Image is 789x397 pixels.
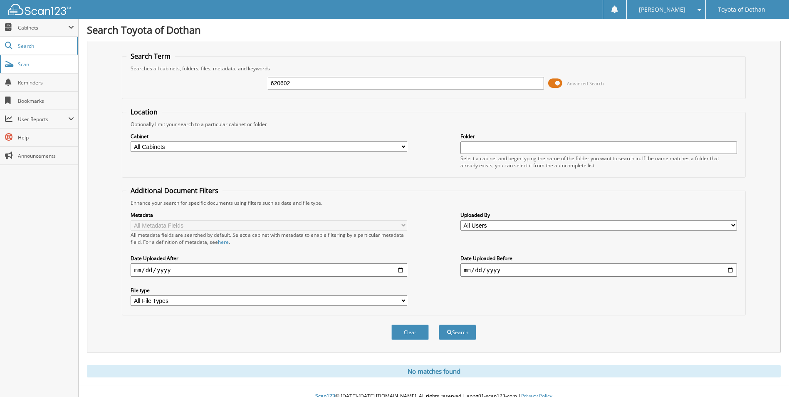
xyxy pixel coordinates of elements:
[460,133,737,140] label: Folder
[18,24,68,31] span: Cabinets
[460,211,737,218] label: Uploaded By
[747,357,789,397] iframe: Chat Widget
[18,42,73,50] span: Search
[460,155,737,169] div: Select a cabinet and begin typing the name of the folder you want to search in. If the name match...
[126,186,223,195] legend: Additional Document Filters
[391,325,429,340] button: Clear
[460,263,737,277] input: end
[131,231,407,246] div: All metadata fields are searched by default. Select a cabinet with metadata to enable filtering b...
[126,121,741,128] div: Optionally limit your search to a particular cabinet or folder
[131,263,407,277] input: start
[18,79,74,86] span: Reminders
[131,211,407,218] label: Metadata
[87,23,781,37] h1: Search Toyota of Dothan
[18,134,74,141] span: Help
[126,65,741,72] div: Searches all cabinets, folders, files, metadata, and keywords
[639,7,685,12] span: [PERSON_NAME]
[718,7,765,12] span: Toyota of Dothan
[126,52,175,61] legend: Search Term
[439,325,476,340] button: Search
[126,199,741,206] div: Enhance your search for specific documents using filters such as date and file type.
[18,152,74,159] span: Announcements
[131,287,407,294] label: File type
[567,80,604,87] span: Advanced Search
[18,61,74,68] span: Scan
[8,4,71,15] img: scan123-logo-white.svg
[218,238,229,246] a: here
[126,107,162,117] legend: Location
[18,116,68,123] span: User Reports
[131,133,407,140] label: Cabinet
[87,365,781,377] div: No matches found
[18,97,74,104] span: Bookmarks
[460,255,737,262] label: Date Uploaded Before
[131,255,407,262] label: Date Uploaded After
